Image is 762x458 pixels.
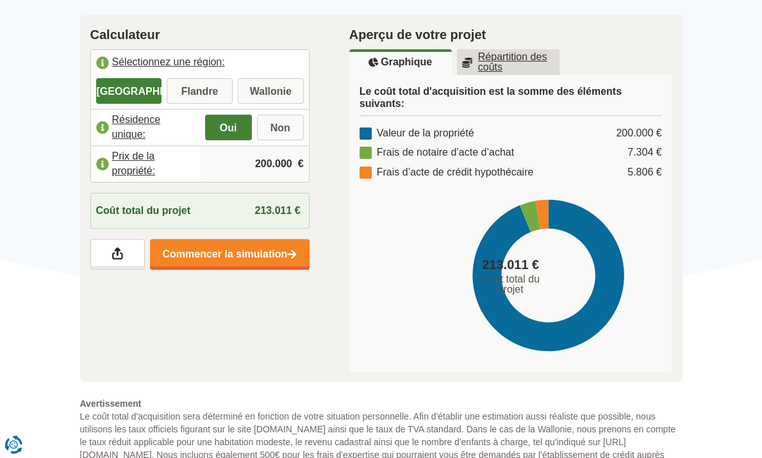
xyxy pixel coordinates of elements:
span: 213.011 € [482,256,539,274]
label: Wallonie [238,78,304,104]
label: Sélectionnez une région: [91,50,309,78]
input: | [205,147,304,181]
label: [GEOGRAPHIC_DATA] [96,78,162,104]
h2: Calculateur [90,25,310,44]
div: Valeur de la propriété [360,126,474,141]
span: Coût total du projet [469,274,552,295]
span: Coût total du projet [96,204,191,218]
label: Résidence unique: [91,113,200,142]
label: Flandre [167,78,233,104]
label: Oui [205,115,252,140]
div: 5.806 € [627,165,661,180]
h2: Aperçu de votre projet [349,25,672,44]
div: Frais de notaire d’acte d’achat [360,145,514,160]
u: Graphique [369,57,432,67]
span: 213.011 € [254,205,300,216]
label: Prix de la propriété: [91,150,200,178]
h3: Le coût total d'acquisition est la somme des éléments suivants: [360,85,662,115]
a: Partagez vos résultats [90,239,145,270]
div: 7.304 € [627,145,661,160]
a: Commencer la simulation [150,239,310,270]
label: Non [257,115,304,140]
span: Avertissement [80,397,683,410]
span: € [298,157,304,172]
div: 200.000 € [616,126,661,141]
div: Frais d’acte de crédit hypothécaire [360,165,534,180]
u: Répartition des coûts [462,52,554,72]
img: Commencer la simulation [287,249,297,260]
